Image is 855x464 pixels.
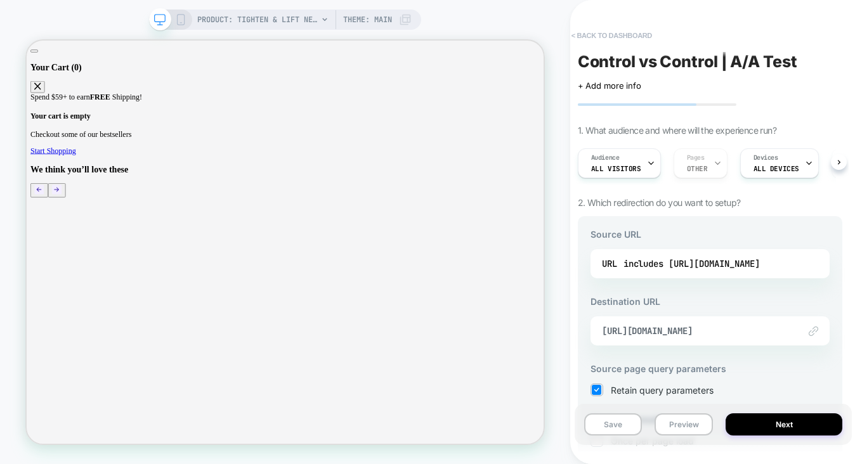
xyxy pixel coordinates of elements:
[591,363,830,374] h3: Source page query parameters
[29,190,52,209] button: Next Slide
[584,413,643,435] button: Save
[726,413,842,435] button: Next
[565,25,658,46] button: < back to dashboard
[5,29,684,42] h3: Your Cart ( 0 )
[197,10,318,30] span: PRODUCT: Tighten & Lift Neck Cream [gp]
[578,52,797,71] span: Control vs Control | A/A Test
[809,326,818,336] img: edit
[5,95,684,106] h4: Your cart is empty
[591,164,641,173] span: All Visitors
[5,190,29,209] button: Previous Slide
[602,254,818,273] div: URL
[754,164,799,173] span: ALL DEVICES
[591,153,620,162] span: Audience
[578,197,741,208] span: 2. Which redirection do you want to setup?
[611,385,714,396] span: Retain query parameters
[754,153,778,162] span: Devices
[5,12,15,16] button: Close overlay
[5,141,66,152] a: Start Shopping
[343,10,392,30] span: Theme: MAIN
[5,120,684,131] p: Checkout some of our bestsellers
[578,125,776,136] span: 1. What audience and where will the experience run?
[5,54,24,70] button: Close cart
[602,325,786,337] span: [URL][DOMAIN_NAME]
[591,296,830,307] h3: Destination URL
[84,70,112,81] strong: FREE
[5,165,684,179] h3: We think you’ll love these
[623,254,760,273] div: includes [URL][DOMAIN_NAME]
[5,70,154,81] span: Spend $ 59 + to earn Shipping!
[591,229,830,240] h3: Source URL
[578,81,641,91] span: + Add more info
[655,413,713,435] button: Preview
